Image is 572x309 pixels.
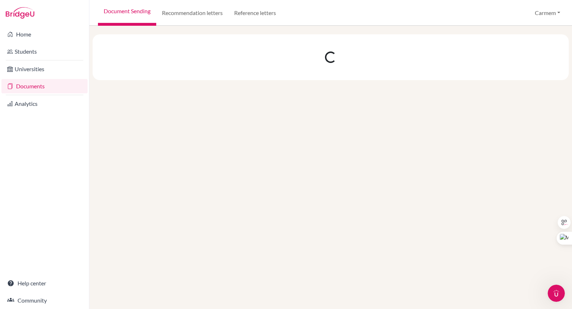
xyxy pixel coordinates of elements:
a: Home [1,27,88,41]
a: Documents [1,79,88,93]
img: Bridge-U [6,7,34,19]
a: Universities [1,62,88,76]
a: Help center [1,276,88,290]
iframe: Intercom live chat [548,285,565,302]
button: Carmem [532,6,563,20]
a: Analytics [1,97,88,111]
a: Community [1,293,88,308]
a: Students [1,44,88,59]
